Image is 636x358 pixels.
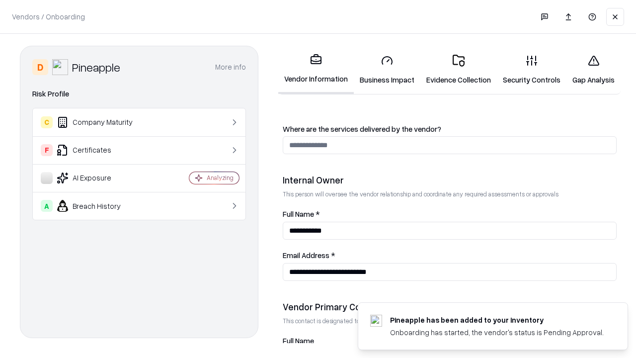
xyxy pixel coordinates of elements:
a: Vendor Information [278,46,354,94]
div: Pineapple has been added to your inventory [390,315,604,325]
div: Pineapple [72,59,120,75]
div: Certificates [41,144,159,156]
div: Company Maturity [41,116,159,128]
div: D [32,59,48,75]
div: Onboarding has started, the vendor's status is Pending Approval. [390,327,604,338]
div: C [41,116,53,128]
label: Where are the services delivered by the vendor? [283,125,617,133]
a: Security Controls [497,47,566,93]
div: F [41,144,53,156]
img: pineappleenergy.com [370,315,382,327]
img: Pineapple [52,59,68,75]
label: Full Name [283,337,617,345]
div: AI Exposure [41,172,159,184]
label: Full Name * [283,210,617,218]
p: This contact is designated to receive the assessment request from Shift [283,317,617,325]
p: Vendors / Onboarding [12,11,85,22]
a: Evidence Collection [420,47,497,93]
a: Business Impact [354,47,420,93]
div: Risk Profile [32,88,246,100]
button: More info [215,58,246,76]
a: Gap Analysis [566,47,621,93]
div: Breach History [41,200,159,212]
div: A [41,200,53,212]
p: This person will oversee the vendor relationship and coordinate any required assessments or appro... [283,190,617,198]
div: Vendor Primary Contact [283,301,617,313]
div: Analyzing [207,174,234,182]
div: Internal Owner [283,174,617,186]
label: Email Address * [283,252,617,259]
